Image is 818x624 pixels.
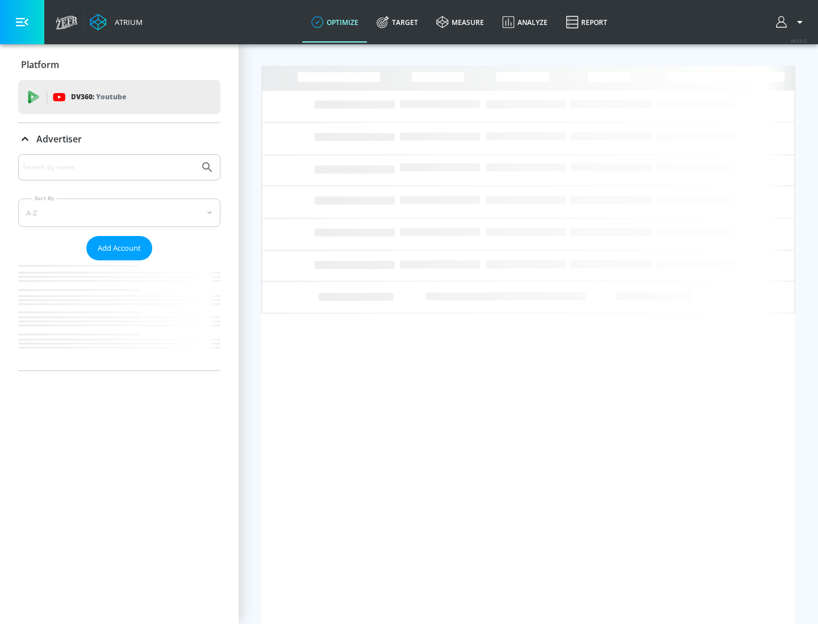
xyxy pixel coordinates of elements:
a: measure [427,2,493,43]
label: Sort By [32,195,57,202]
div: Atrium [110,17,143,27]
p: Youtube [96,91,126,103]
div: Advertiser [18,154,220,370]
nav: list of Advertiser [18,260,220,370]
div: Platform [18,49,220,81]
a: optimize [302,2,368,43]
span: v 4.19.0 [791,37,807,44]
a: Atrium [90,14,143,31]
a: Target [368,2,427,43]
p: Platform [21,58,59,71]
div: Advertiser [18,123,220,155]
a: Analyze [493,2,557,43]
span: Add Account [98,242,141,255]
p: Advertiser [36,133,82,145]
a: Report [557,2,616,43]
div: A-Z [18,199,220,227]
p: DV360: [71,91,126,103]
button: Add Account [86,236,152,260]
div: DV360: Youtube [18,80,220,114]
input: Search by name [23,160,195,175]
